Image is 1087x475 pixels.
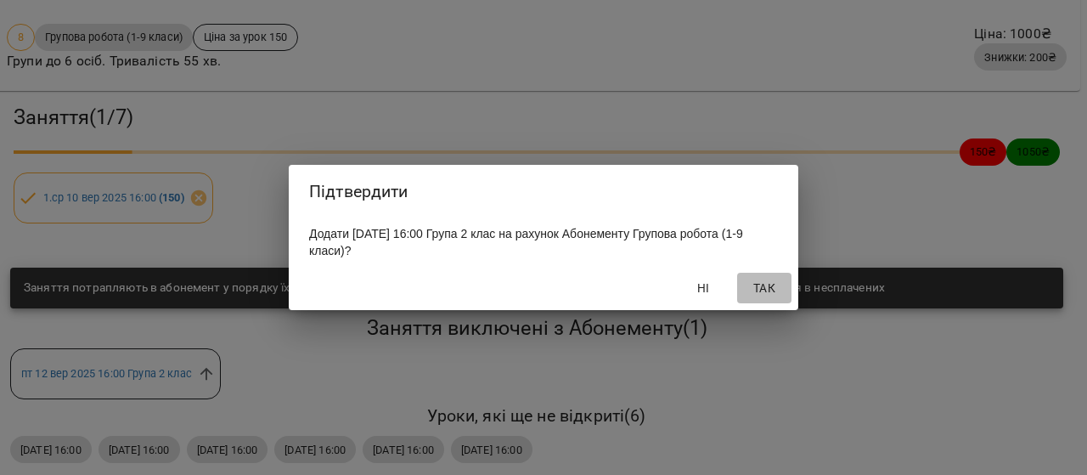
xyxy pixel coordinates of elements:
[289,218,798,266] div: Додати [DATE] 16:00 Група 2 клас на рахунок Абонементу Групова робота (1-9 класи)?
[737,273,791,303] button: Так
[744,278,785,298] span: Так
[309,178,778,205] h2: Підтвердити
[683,278,724,298] span: Ні
[676,273,730,303] button: Ні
